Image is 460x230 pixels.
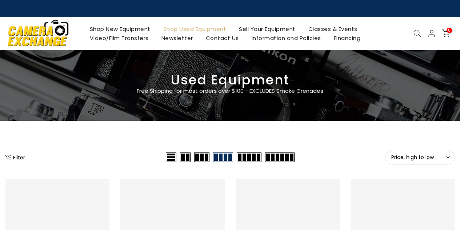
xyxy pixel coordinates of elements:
[83,33,155,43] a: Video/Film Transfers
[391,154,449,160] span: Price, high to low
[327,33,367,43] a: Financing
[447,28,452,33] span: 0
[233,24,302,33] a: Sell Your Equipment
[157,24,233,33] a: Shop Used Equipment
[5,154,25,161] button: Show filters
[83,24,157,33] a: Shop New Equipment
[442,29,450,37] a: 0
[94,87,367,95] p: Free Shipping for most orders over $100 - EXCLUDES Smoke Grenades
[199,33,245,43] a: Contact Us
[245,33,327,43] a: Information and Policies
[302,24,364,33] a: Classes & Events
[155,33,199,43] a: Newsletter
[5,75,455,85] h3: Used Equipment
[385,150,455,164] button: Price, high to low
